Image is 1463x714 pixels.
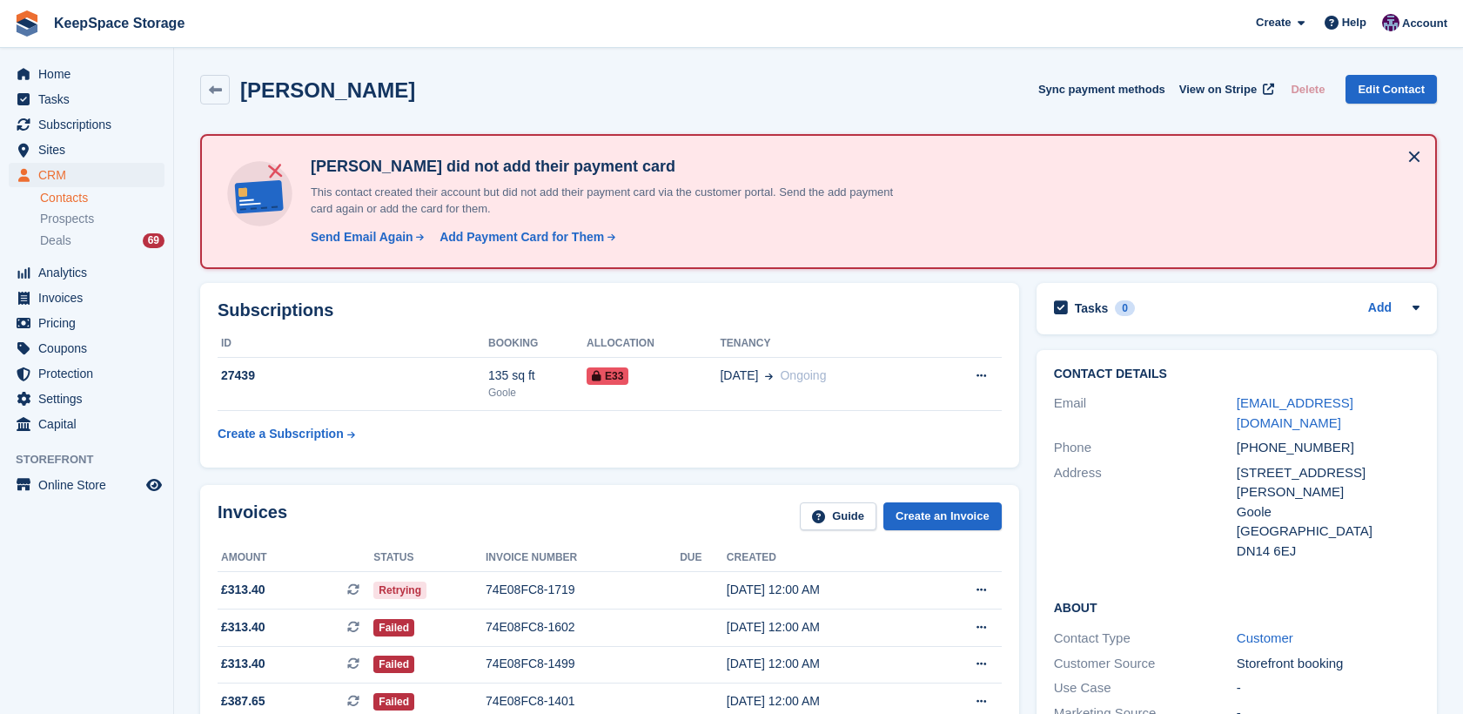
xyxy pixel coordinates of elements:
[14,10,40,37] img: stora-icon-8386f47178a22dfd0bd8f6a31ec36ba5ce8667c1dd55bd0f319d3a0aa187defe.svg
[9,112,164,137] a: menu
[218,330,488,358] th: ID
[1054,678,1237,698] div: Use Case
[1237,502,1419,522] div: Goole
[218,300,1002,320] h2: Subscriptions
[373,693,414,711] span: Failed
[727,581,924,599] div: [DATE] 12:00 AM
[1054,654,1237,674] div: Customer Source
[486,618,680,637] div: 74E08FC8-1602
[1342,14,1366,31] span: Help
[373,582,426,599] span: Retrying
[218,502,287,531] h2: Invoices
[240,78,415,102] h2: [PERSON_NAME]
[720,367,758,385] span: [DATE]
[38,412,143,436] span: Capital
[218,418,355,450] a: Create a Subscription
[486,544,680,572] th: Invoice number
[486,581,680,599] div: 74E08FC8-1719
[883,502,1002,531] a: Create an Invoice
[38,163,143,187] span: CRM
[9,286,164,310] a: menu
[1284,75,1332,104] button: Delete
[1237,542,1419,562] div: DN14 6EJ
[304,184,913,218] p: This contact created their account but did not add their payment card via the customer portal. Se...
[9,361,164,386] a: menu
[38,138,143,162] span: Sites
[40,210,164,228] a: Prospects
[587,367,628,385] span: E33
[9,412,164,436] a: menu
[40,232,71,249] span: Deals
[1054,598,1419,616] h2: About
[1237,630,1293,645] a: Customer
[1237,522,1419,542] div: [GEOGRAPHIC_DATA]
[373,619,414,637] span: Failed
[440,228,604,246] div: Add Payment Card for Them
[1054,394,1237,433] div: Email
[311,228,413,246] div: Send Email Again
[1054,367,1419,381] h2: Contact Details
[1038,75,1165,104] button: Sync payment methods
[1237,654,1419,674] div: Storefront booking
[1054,463,1237,562] div: Address
[1237,678,1419,698] div: -
[1237,395,1353,430] a: [EMAIL_ADDRESS][DOMAIN_NAME]
[40,211,94,227] span: Prospects
[223,157,297,231] img: no-card-linked-e7822e413c904bf8b177c4d89f31251c4716f9871600ec3ca5bfc59e148c83f4.svg
[1256,14,1291,31] span: Create
[1237,438,1419,458] div: [PHONE_NUMBER]
[9,163,164,187] a: menu
[38,336,143,360] span: Coupons
[40,232,164,250] a: Deals 69
[38,87,143,111] span: Tasks
[221,692,265,711] span: £387.65
[304,157,913,177] h4: [PERSON_NAME] did not add their payment card
[221,618,265,637] span: £313.40
[680,544,727,572] th: Due
[9,311,164,335] a: menu
[221,655,265,673] span: £313.40
[9,260,164,285] a: menu
[38,311,143,335] span: Pricing
[488,367,587,385] div: 135 sq ft
[486,655,680,673] div: 74E08FC8-1499
[38,260,143,285] span: Analytics
[9,336,164,360] a: menu
[373,544,486,572] th: Status
[488,330,587,358] th: Booking
[1346,75,1437,104] a: Edit Contact
[373,656,414,673] span: Failed
[727,544,924,572] th: Created
[727,618,924,637] div: [DATE] 12:00 AM
[38,361,143,386] span: Protection
[38,286,143,310] span: Invoices
[9,138,164,162] a: menu
[1402,15,1447,32] span: Account
[1368,299,1392,319] a: Add
[144,475,164,495] a: Preview store
[38,62,143,86] span: Home
[47,9,191,37] a: KeepSpace Storage
[1054,629,1237,649] div: Contact Type
[587,330,720,358] th: Allocation
[800,502,876,531] a: Guide
[486,692,680,711] div: 74E08FC8-1401
[720,330,929,358] th: Tenancy
[727,655,924,673] div: [DATE] 12:00 AM
[433,228,617,246] a: Add Payment Card for Them
[1075,300,1109,316] h2: Tasks
[488,385,587,401] div: Goole
[16,451,173,468] span: Storefront
[218,544,373,572] th: Amount
[221,581,265,599] span: £313.40
[1115,300,1135,316] div: 0
[38,387,143,411] span: Settings
[780,368,826,382] span: Ongoing
[1237,463,1419,502] div: [STREET_ADDRESS][PERSON_NAME]
[38,473,143,497] span: Online Store
[40,190,164,206] a: Contacts
[1179,81,1257,98] span: View on Stripe
[1054,438,1237,458] div: Phone
[9,473,164,497] a: menu
[9,62,164,86] a: menu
